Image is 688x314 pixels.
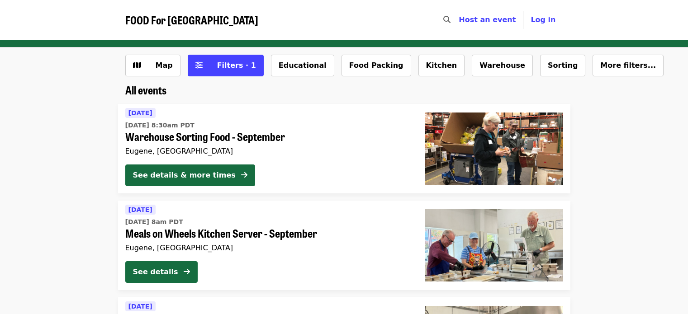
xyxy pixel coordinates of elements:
button: Show map view [125,55,180,76]
i: sliders-h icon [195,61,203,70]
button: Filters (1 selected) [188,55,264,76]
img: Meals on Wheels Kitchen Server - September organized by FOOD For Lane County [425,209,563,281]
span: All events [125,82,166,98]
a: FOOD For [GEOGRAPHIC_DATA] [125,14,258,27]
span: More filters... [600,61,656,70]
span: Warehouse Sorting Food - September [125,130,410,143]
span: [DATE] [128,206,152,213]
button: Educational [271,55,334,76]
button: Log in [523,11,563,29]
div: Eugene, [GEOGRAPHIC_DATA] [125,244,410,252]
button: See details [125,261,198,283]
button: Sorting [540,55,585,76]
span: [DATE] [128,109,152,117]
time: [DATE] 8:30am PDT [125,121,195,130]
a: Host an event [459,15,516,24]
a: See details for "Warehouse Sorting Food - September" [118,104,570,193]
button: Warehouse [472,55,533,76]
button: Kitchen [418,55,465,76]
i: search icon [443,15,451,24]
span: Filters · 1 [217,61,256,70]
button: More filters... [593,55,664,76]
button: See details & more times [125,164,255,186]
i: arrow-right icon [241,171,247,179]
time: [DATE] 8am PDT [125,217,183,227]
div: See details [133,267,178,277]
i: map icon [133,61,141,70]
a: See details for "Meals on Wheels Kitchen Server - September" [118,201,570,290]
span: [DATE] [128,303,152,310]
img: Warehouse Sorting Food - September organized by FOOD For Lane County [425,112,563,185]
span: Meals on Wheels Kitchen Server - September [125,227,410,240]
span: Log in [531,15,555,24]
div: See details & more times [133,170,236,181]
i: arrow-right icon [184,267,190,276]
input: Search [456,9,463,31]
span: FOOD For [GEOGRAPHIC_DATA] [125,12,258,28]
span: Map [156,61,173,70]
div: Eugene, [GEOGRAPHIC_DATA] [125,147,410,155]
button: Food Packing [342,55,411,76]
